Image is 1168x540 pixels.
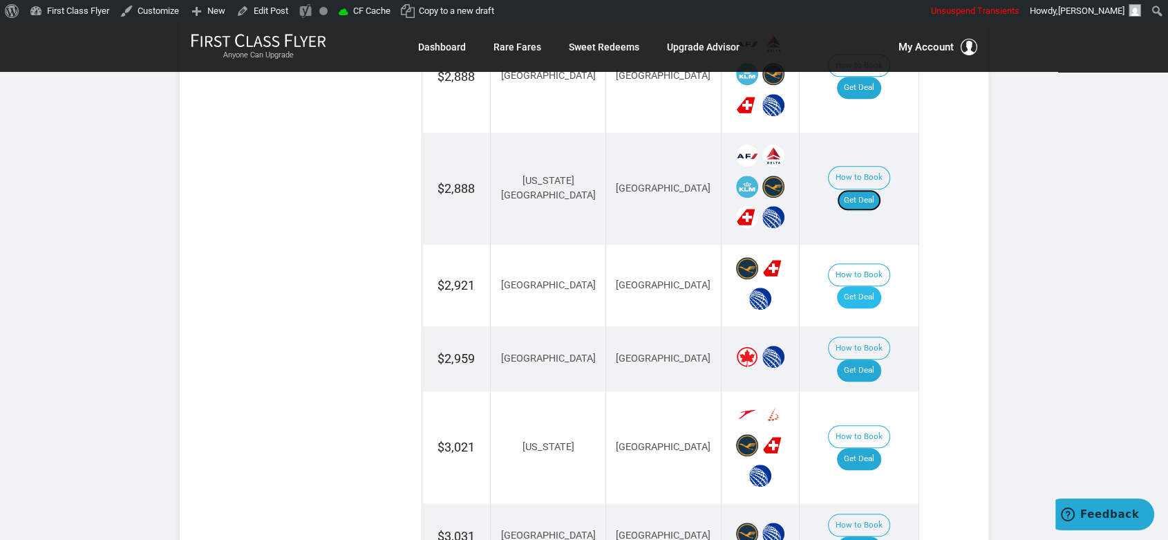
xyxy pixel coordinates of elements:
[828,514,890,537] button: How to Book
[898,39,954,55] span: My Account
[1055,499,1154,533] iframe: Opens a widget where you can find more information
[931,6,1019,16] span: Unsuspend Transients
[736,176,758,198] span: KLM
[828,425,890,449] button: How to Book
[191,33,326,61] a: First Class FlyerAnyone Can Upgrade
[1058,6,1124,16] span: [PERSON_NAME]
[762,206,784,228] span: United
[837,189,881,212] a: Get Deal
[762,434,784,456] span: Swiss
[191,33,326,48] img: First Class Flyer
[616,441,710,453] span: [GEOGRAPHIC_DATA]
[616,353,710,364] span: [GEOGRAPHIC_DATA]
[437,440,475,454] span: $3,021
[736,145,758,167] span: Air France
[762,346,784,368] span: United
[749,465,771,487] span: United
[616,279,710,291] span: [GEOGRAPHIC_DATA]
[500,70,595,82] span: [GEOGRAPHIC_DATA]
[616,70,710,82] span: [GEOGRAPHIC_DATA]
[736,257,758,279] span: Lufthansa
[437,69,475,84] span: $2,888
[736,206,758,228] span: Swiss
[437,351,475,366] span: $2,959
[569,35,639,59] a: Sweet Redeems
[500,279,595,291] span: [GEOGRAPHIC_DATA]
[762,63,784,85] span: Lufthansa
[500,175,595,201] span: [US_STATE][GEOGRAPHIC_DATA]
[522,441,574,453] span: [US_STATE]
[437,278,475,292] span: $2,921
[828,166,890,189] button: How to Book
[837,77,881,99] a: Get Deal
[837,360,881,382] a: Get Deal
[736,63,758,85] span: KLM
[837,286,881,308] a: Get Deal
[762,94,784,116] span: United
[828,337,890,360] button: How to Book
[749,288,771,310] span: United
[762,257,784,279] span: Swiss
[418,35,466,59] a: Dashboard
[736,434,758,456] span: Lufthansa
[762,176,784,198] span: Lufthansa
[616,183,710,194] span: [GEOGRAPHIC_DATA]
[736,346,758,368] span: Air Canada
[500,353,595,364] span: [GEOGRAPHIC_DATA]
[493,35,541,59] a: Rare Fares
[736,403,758,425] span: Austrian Airlines‎
[191,50,326,60] small: Anyone Can Upgrade
[837,448,881,470] a: Get Deal
[762,145,784,167] span: Delta Airlines
[762,403,784,425] span: Brussels Airlines
[667,35,740,59] a: Upgrade Advisor
[828,263,890,287] button: How to Book
[898,39,977,55] button: My Account
[736,94,758,116] span: Swiss
[437,181,475,196] span: $2,888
